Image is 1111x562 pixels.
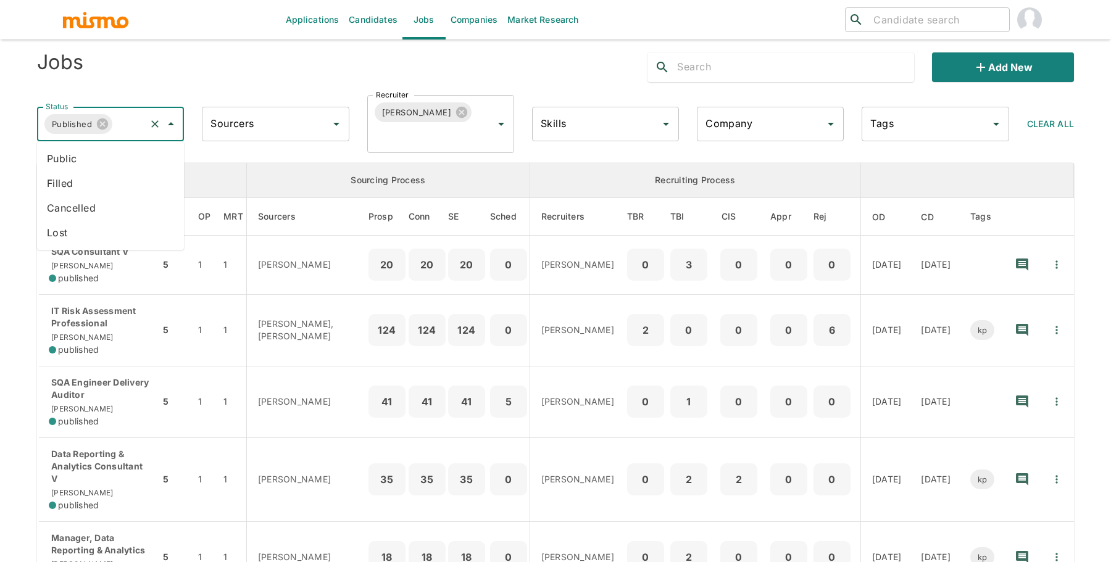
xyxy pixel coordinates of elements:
[675,393,702,410] p: 1
[541,324,614,336] p: [PERSON_NAME]
[495,321,522,339] p: 0
[258,258,359,271] p: [PERSON_NAME]
[775,321,802,339] p: 0
[220,198,246,236] th: Market Research Total
[818,321,846,339] p: 6
[1043,316,1070,344] button: Quick Actions
[220,366,246,437] td: 1
[49,532,150,556] p: Manager, Data Reporting & Analytics
[373,393,401,410] p: 41
[493,115,510,133] button: Open
[246,198,368,236] th: Sourcers
[988,115,1005,133] button: Open
[1043,388,1070,415] button: Quick Actions
[1043,251,1070,278] button: Quick Actions
[624,198,667,236] th: To Be Reviewed
[160,437,188,521] td: 5
[373,471,401,488] p: 35
[725,393,752,410] p: 0
[675,256,702,273] p: 3
[220,236,246,295] td: 1
[1007,387,1037,416] button: recent-notes
[647,52,677,82] button: search
[775,256,802,273] p: 0
[49,448,150,485] p: Data Reporting & Analytics Consultant V
[409,198,446,236] th: Connections
[632,393,659,410] p: 0
[258,318,359,342] p: [PERSON_NAME], [PERSON_NAME]
[677,57,914,77] input: Search
[822,115,839,133] button: Open
[530,198,624,236] th: Recruiters
[860,294,911,366] td: [DATE]
[368,198,409,236] th: Prospects
[49,261,113,270] span: [PERSON_NAME]
[146,115,164,133] button: Clear
[49,404,113,413] span: [PERSON_NAME]
[868,11,1004,28] input: Candidate search
[541,395,614,408] p: [PERSON_NAME]
[675,321,702,339] p: 0
[657,115,675,133] button: Open
[414,393,441,410] p: 41
[58,344,99,356] span: published
[220,294,246,366] td: 1
[373,321,401,339] p: 124
[1027,118,1074,129] span: Clear All
[188,236,221,295] td: 1
[911,198,960,236] th: Created At
[725,471,752,488] p: 2
[488,198,530,236] th: Sched
[453,471,480,488] p: 35
[220,437,246,521] td: 1
[44,117,99,131] span: Published
[818,256,846,273] p: 0
[188,437,221,521] td: 1
[160,294,188,366] td: 5
[453,321,480,339] p: 124
[541,258,614,271] p: [PERSON_NAME]
[446,198,488,236] th: Sent Emails
[541,473,614,486] p: [PERSON_NAME]
[49,488,113,497] span: [PERSON_NAME]
[414,321,441,339] p: 124
[725,256,752,273] p: 0
[376,89,409,100] label: Recruiter
[860,236,911,295] td: [DATE]
[960,198,1005,236] th: Tags
[530,163,860,198] th: Recruiting Process
[328,115,345,133] button: Open
[911,437,960,521] td: [DATE]
[58,499,99,511] span: published
[46,101,68,112] label: Status
[414,471,441,488] p: 35
[495,393,522,410] p: 5
[375,102,472,122] div: [PERSON_NAME]
[258,473,359,486] p: [PERSON_NAME]
[37,146,184,171] li: Public
[373,256,401,273] p: 20
[162,115,180,133] button: Close
[49,305,150,329] p: IT Risk Assessment Professional
[453,393,480,410] p: 41
[495,471,522,488] p: 0
[911,294,960,366] td: [DATE]
[1007,250,1037,279] button: recent-notes
[246,163,530,198] th: Sourcing Process
[911,366,960,437] td: [DATE]
[188,294,221,366] td: 1
[725,321,752,339] p: 0
[818,471,846,488] p: 0
[921,210,950,225] span: CD
[675,471,702,488] p: 2
[970,324,995,336] span: kp
[932,52,1074,82] button: Add new
[860,437,911,521] td: [DATE]
[49,333,113,342] span: [PERSON_NAME]
[58,272,99,284] span: published
[810,198,861,236] th: Rejected
[258,395,359,408] p: [PERSON_NAME]
[775,393,802,410] p: 0
[49,246,150,258] p: SQA Consultant V
[160,366,188,437] td: 5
